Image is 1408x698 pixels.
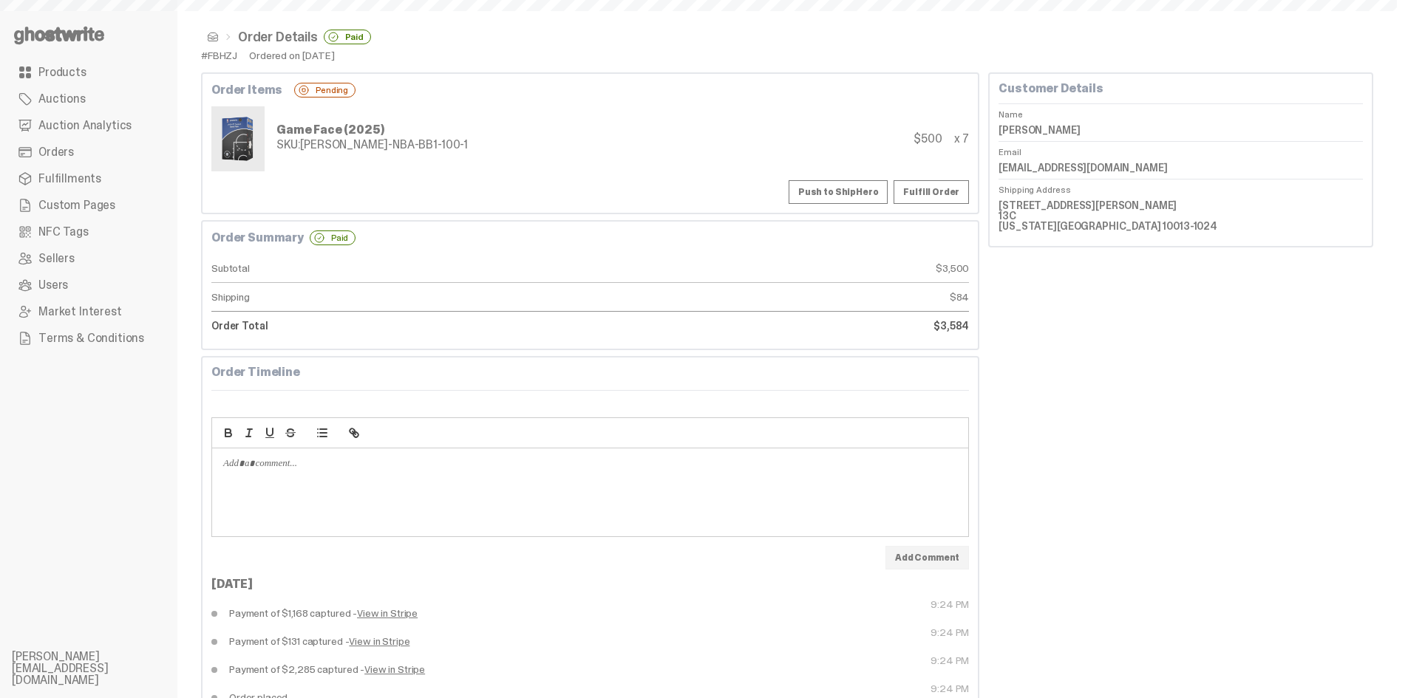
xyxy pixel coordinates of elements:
[280,424,301,442] button: strike
[885,546,969,569] button: Add Comment
[789,180,888,204] button: Push to ShipHero
[310,230,356,245] div: Paid
[38,146,74,158] span: Orders
[38,66,86,78] span: Products
[211,312,591,340] dt: Order Total
[999,179,1363,194] dt: Shipping Address
[201,50,237,61] div: #FBHZJ
[357,608,418,618] a: View in Stripe
[12,86,166,112] a: Auctions
[38,279,68,291] span: Users
[999,194,1363,237] dd: [STREET_ADDRESS][PERSON_NAME] 13C [US_STATE][GEOGRAPHIC_DATA] 10013-1024
[12,165,166,192] a: Fulfillments
[38,173,101,185] span: Fulfillments
[211,364,300,380] b: Order Timeline
[591,655,970,683] dt: 9:24 PM
[12,192,166,219] a: Custom Pages
[999,103,1363,119] dt: Name
[211,578,969,590] div: [DATE]
[211,627,591,655] dd: Payment of $131 captured -
[276,137,300,152] span: SKU:
[591,312,970,340] dd: $3,584
[38,253,75,264] span: Sellers
[211,655,591,683] dd: Payment of $2,285 captured -
[999,119,1363,141] dd: [PERSON_NAME]
[349,636,409,646] a: View in Stripe
[591,283,970,312] dd: $84
[211,84,282,96] b: Order Items
[12,139,166,165] a: Orders
[38,120,132,131] span: Auction Analytics
[276,124,468,136] div: Game Face (2025)
[364,664,425,674] a: View in Stripe
[219,30,371,44] li: Order Details
[12,245,166,272] a: Sellers
[12,112,166,139] a: Auction Analytics
[999,141,1363,157] dt: Email
[954,133,970,145] div: x 7
[914,133,942,145] div: $500
[591,599,970,627] dt: 9:24 PM
[259,424,280,442] button: underline
[12,651,189,686] li: [PERSON_NAME][EMAIL_ADDRESS][DOMAIN_NAME]
[239,424,259,442] button: italic
[211,254,591,283] dt: Subtotal
[276,139,468,151] div: [PERSON_NAME]-NBA-BB1-100-1
[211,232,304,244] b: Order Summary
[38,93,86,105] span: Auctions
[12,325,166,352] a: Terms & Conditions
[591,627,970,655] dt: 9:24 PM
[12,298,166,325] a: Market Interest
[211,599,591,627] dd: Payment of $1,168 captured -
[214,109,262,168] img: NBA-Hero-1.png
[218,424,239,442] button: bold
[38,226,89,238] span: NFC Tags
[38,306,122,318] span: Market Interest
[249,50,335,61] div: Ordered on [DATE]
[12,219,166,245] a: NFC Tags
[344,424,364,442] button: link
[999,157,1363,179] dd: [EMAIL_ADDRESS][DOMAIN_NAME]
[12,59,166,86] a: Products
[211,283,591,312] dt: Shipping
[294,83,356,97] div: Pending
[894,180,969,204] a: Fulfill Order
[324,30,371,44] div: Paid
[38,199,115,211] span: Custom Pages
[312,424,333,442] button: list: bullet
[591,254,970,283] dd: $3,500
[38,332,144,344] span: Terms & Conditions
[999,81,1103,96] b: Customer Details
[12,272,166,298] a: Users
